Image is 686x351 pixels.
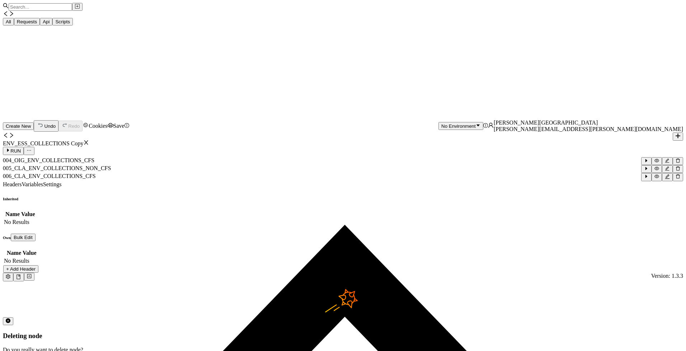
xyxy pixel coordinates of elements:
div: Redo [68,123,80,129]
h6: Inherited [3,197,683,201]
button: Redo [58,121,83,131]
div: Variables [22,181,43,188]
nz-embed-empty: No Results [4,219,29,225]
div: Headers [3,181,22,188]
span: All [6,19,11,24]
button: Scripts [52,18,73,25]
span: RUN [10,149,21,154]
input: Search... [9,3,72,11]
div: 004_OIG_ENV_COLLECTIONS_CFS [3,157,641,165]
button: Create New [3,122,34,130]
h6: Own [3,235,11,240]
button: Bulk Edit [11,234,36,241]
div: 005_CLA_ENV_COLLECTIONS_NON_CFS [3,165,641,173]
h3: Deleting node [3,332,683,340]
span: + Add Header [6,266,36,272]
div: [PERSON_NAME][GEOGRAPHIC_DATA] [494,120,683,126]
span: Create New [6,123,31,129]
th: Value [22,249,37,257]
th: Value [21,211,36,218]
th: Name [5,211,20,218]
span: Requests [17,19,37,24]
th: Name [6,249,22,257]
button: All [3,18,14,25]
span: Api [43,19,50,24]
span: Bulk Edit [14,235,33,240]
button: No Environment [438,122,483,130]
button: Undo [34,120,58,132]
button: + Add Header [3,265,38,273]
div: Settings [43,181,62,188]
nz-embed-empty: No Results [4,258,29,264]
div: 006_CLA_ENV_COLLECTIONS_CFS [3,173,641,181]
span: Version: 1.3.3 [651,273,683,281]
div: Undo [44,123,56,129]
div: Save [113,123,124,129]
button: Api [40,18,52,25]
div: ENV_ESS_COLLECTIONS Copy [3,140,682,147]
div: Cookies [89,123,107,129]
div: [PERSON_NAME][EMAIL_ADDRESS][PERSON_NAME][DOMAIN_NAME] [494,126,683,132]
span: Scripts [55,19,70,24]
button: Requests [14,18,40,25]
div: No Environment [441,123,476,129]
button: RUN [3,147,24,155]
